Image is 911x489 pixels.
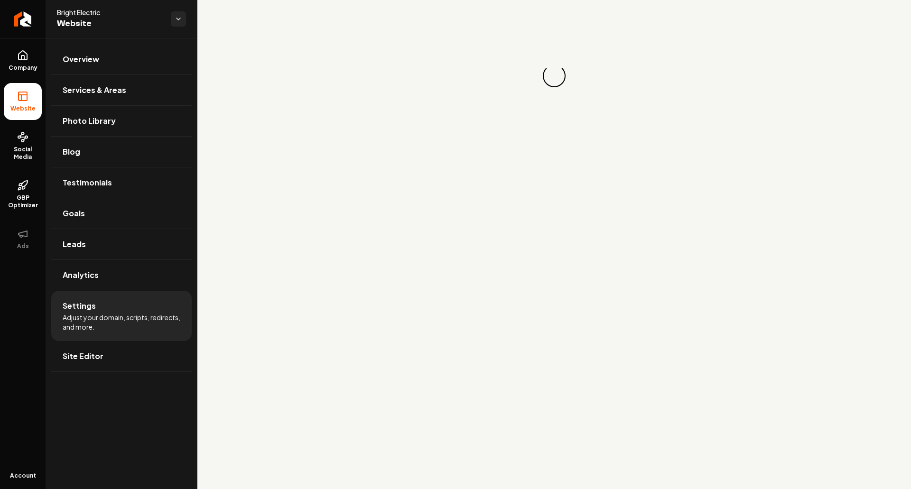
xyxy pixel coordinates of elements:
[4,172,42,217] a: GBP Optimizer
[51,44,192,74] a: Overview
[4,221,42,258] button: Ads
[10,472,36,480] span: Account
[7,105,39,112] span: Website
[63,313,180,332] span: Adjust your domain, scripts, redirects, and more.
[51,75,192,105] a: Services & Areas
[4,146,42,161] span: Social Media
[57,17,163,30] span: Website
[51,341,192,371] a: Site Editor
[51,260,192,290] a: Analytics
[63,84,126,96] span: Services & Areas
[13,242,33,250] span: Ads
[4,194,42,209] span: GBP Optimizer
[63,208,85,219] span: Goals
[51,229,192,259] a: Leads
[57,8,163,17] span: Bright Electric
[14,11,32,27] img: Rebolt Logo
[63,146,80,157] span: Blog
[63,115,116,127] span: Photo Library
[51,137,192,167] a: Blog
[4,42,42,79] a: Company
[63,239,86,250] span: Leads
[63,177,112,188] span: Testimonials
[51,167,192,198] a: Testimonials
[543,65,566,87] div: Loading
[63,54,99,65] span: Overview
[63,300,96,312] span: Settings
[51,198,192,229] a: Goals
[4,124,42,168] a: Social Media
[5,64,41,72] span: Company
[63,351,103,362] span: Site Editor
[51,106,192,136] a: Photo Library
[63,269,99,281] span: Analytics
